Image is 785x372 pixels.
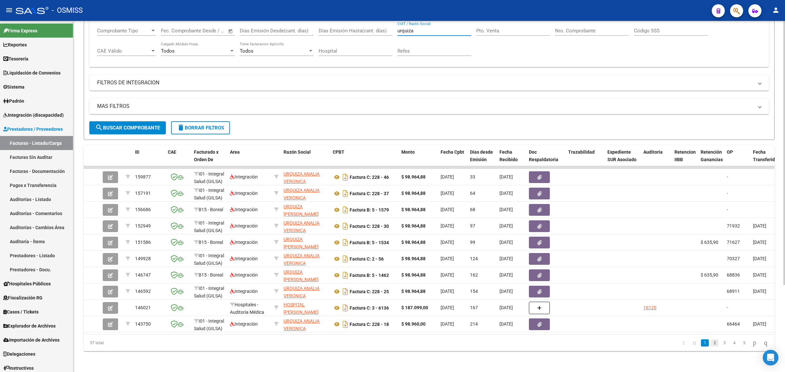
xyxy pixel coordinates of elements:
strong: Factura C: 228 - 25 [350,289,389,294]
a: 1 [701,339,709,347]
datatable-header-cell: Monto [399,145,438,174]
strong: Factura B: 5 - 1579 [350,207,389,212]
span: [DATE] [753,289,766,294]
i: Descargar documento [341,221,350,231]
span: - [727,207,728,212]
span: 152949 [135,223,151,228]
a: 4 [730,339,738,347]
span: Explorador de Archivos [3,322,56,330]
span: 64 [470,191,475,196]
span: URQUIZA ANALIA VERONICA [284,286,320,298]
span: Integración [230,289,258,294]
span: [DATE] [753,272,766,278]
div: 27302333454 [284,170,327,184]
li: page 2 [710,337,720,348]
span: 71932 [727,223,740,228]
li: page 4 [729,337,739,348]
i: Descargar documento [341,237,350,248]
span: 143750 [135,321,151,327]
span: Delegaciones [3,350,35,358]
li: page 3 [720,337,729,348]
span: [DATE] [753,321,766,327]
div: 27302333454 [284,285,327,298]
span: [DATE] [499,321,513,327]
i: Descargar documento [341,172,350,182]
mat-icon: search [95,124,103,131]
span: Trazabilidad [568,149,595,155]
span: ID [135,149,139,155]
span: [DATE] [441,174,454,179]
span: 151586 [135,240,151,245]
span: - [727,305,728,310]
span: Hospitales - Auditoría Médica [230,302,264,315]
datatable-header-cell: Retención Ganancias [698,145,724,174]
div: 57 total [84,335,221,351]
span: I01 - Integral Salud (GILSA) [194,220,224,233]
strong: Factura C: 2 - 56 [350,256,384,262]
span: Reportes [3,41,27,48]
span: 71627 [727,240,740,245]
span: I01 - Integral Salud (GILSA) [194,286,224,298]
span: [DATE] [753,240,766,245]
span: Instructivos [3,364,34,372]
span: 167 [470,305,478,310]
span: 154 [470,289,478,294]
div: 27302333454 [284,187,327,200]
span: - [727,174,728,179]
span: Todos [240,48,253,54]
span: URQUIZA ANALIA VERONICA [284,188,320,200]
strong: Factura C: 3 - 6136 [350,305,389,311]
span: URQUIZA ANALIA VERONICA [284,253,320,266]
datatable-header-cell: OP [724,145,750,174]
span: Casos / Tickets [3,308,39,315]
span: [DATE] [441,321,454,327]
span: CPBT [333,149,344,155]
i: Descargar documento [341,303,350,313]
span: URQUIZA [PERSON_NAME] [284,269,319,282]
strong: Factura C: 228 - 37 [350,191,389,196]
span: $ 635,90 [701,240,718,245]
span: Comprobante Tipo [97,28,150,34]
li: page 5 [739,337,749,348]
span: Fecha Recibido [499,149,518,162]
strong: $ 187.099,00 [401,305,428,310]
li: page 1 [700,337,710,348]
span: Todos [161,48,175,54]
span: Padrón [3,97,24,105]
span: URQUIZA [PERSON_NAME] [284,204,319,217]
span: Sistema [3,83,25,91]
span: [DATE] [441,305,454,310]
span: [DATE] [499,174,513,179]
a: go to first page [680,339,688,347]
span: [DATE] [441,191,454,196]
span: 214 [470,321,478,327]
span: [DATE] [499,240,513,245]
mat-icon: person [772,6,780,14]
mat-expansion-panel-header: FILTROS DE INTEGRACION [89,75,769,91]
strong: Factura B: 5 - 1462 [350,273,389,278]
i: Descargar documento [341,205,350,215]
div: 27299990864 [284,236,327,249]
i: Descargar documento [341,319,350,330]
span: $ 635,90 [701,272,718,278]
span: Borrar Filtros [177,125,224,131]
datatable-header-cell: Fecha Recibido [497,145,526,174]
span: Retención Ganancias [701,149,723,162]
span: Prestadores / Proveedores [3,126,63,133]
strong: $ 98.964,88 [401,223,426,228]
span: - OSMISS [52,3,83,18]
span: [DATE] [441,223,454,228]
span: B15 - Boreal [199,207,223,212]
strong: $ 98.964,88 [401,272,426,278]
strong: $ 98.964,88 [401,289,426,294]
span: [DATE] [499,272,513,278]
strong: $ 98.964,88 [401,240,426,245]
span: Doc Respaldatoria [529,149,558,162]
span: Integración (discapacidad) [3,111,64,119]
span: 99 [470,240,475,245]
span: Fecha Transferido [753,149,777,162]
span: [DATE] [499,207,513,212]
span: Razón Social [284,149,311,155]
input: End date [188,28,220,34]
strong: Factura C: 228 - 46 [350,175,389,180]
